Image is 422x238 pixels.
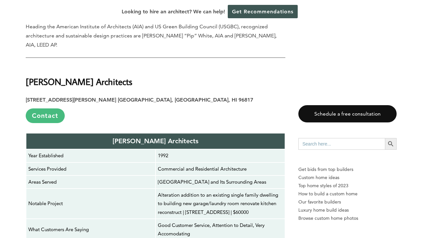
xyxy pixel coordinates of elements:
[28,165,153,173] p: Services Provided
[228,5,298,18] a: Get Recommendations
[158,165,283,173] p: Commercial and Residential Architecture
[28,225,153,234] p: What Customers Are Saying
[26,97,253,103] strong: [STREET_ADDRESS][PERSON_NAME] [GEOGRAPHIC_DATA], [GEOGRAPHIC_DATA], HI 96817
[298,198,397,206] a: Our favorite builders
[113,137,198,145] strong: [PERSON_NAME] Architects
[158,191,283,217] p: Alteration addition to an existing single family dwelling to building new garage/laundry room ren...
[158,151,283,160] p: 1992
[26,108,65,123] a: Contact
[298,165,397,174] p: Get bids from top builders
[26,76,132,87] strong: [PERSON_NAME] Architects
[26,13,285,49] p: Modern, contemporary, colonial, and coastal-style residences dominate the firm’s four-decade-old ...
[28,151,153,160] p: Year Established
[298,138,385,150] input: Search here...
[28,199,153,208] p: Notable Project
[158,178,283,186] p: [GEOGRAPHIC_DATA] and Its Surrounding Areas
[298,206,397,214] a: Luxury home build ideas
[387,140,394,147] svg: Search
[28,178,153,186] p: Areas Served
[298,174,397,182] a: Custom home ideas
[298,190,397,198] a: How to build a custom home
[298,105,397,122] a: Schedule a free consultation
[298,182,397,190] a: Top home styles of 2023
[298,214,397,222] a: Browse custom home photos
